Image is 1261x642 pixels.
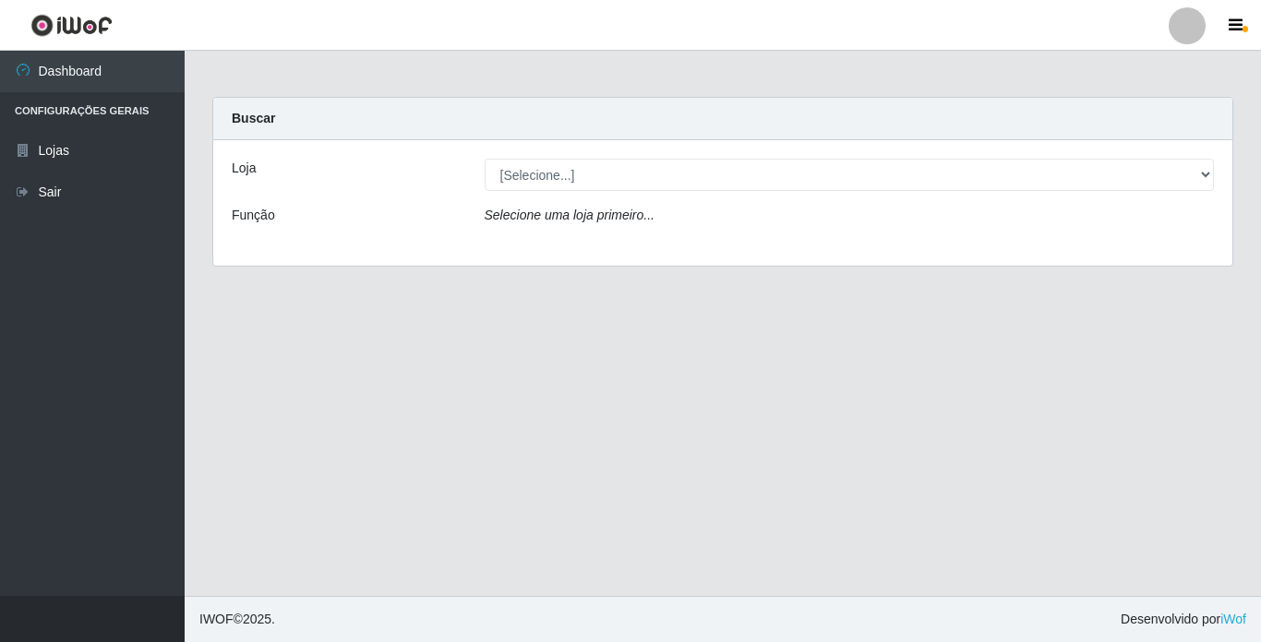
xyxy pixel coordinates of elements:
[232,206,275,225] label: Função
[199,612,234,626] span: IWOF
[232,159,256,178] label: Loja
[199,610,275,629] span: © 2025 .
[485,208,655,222] i: Selecione uma loja primeiro...
[232,111,275,125] strong: Buscar
[1121,610,1246,629] span: Desenvolvido por
[1220,612,1246,626] a: iWof
[30,14,113,37] img: CoreUI Logo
